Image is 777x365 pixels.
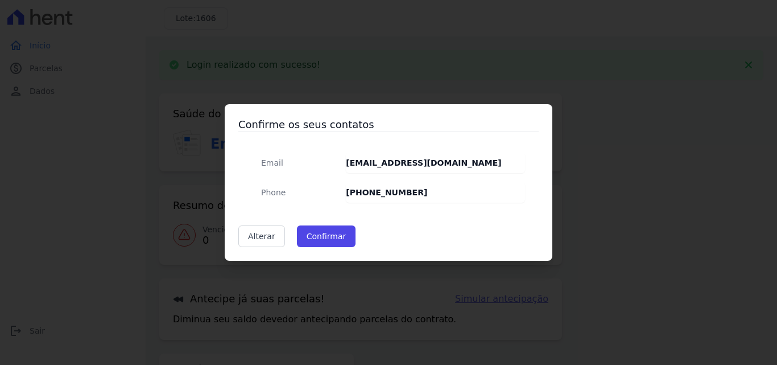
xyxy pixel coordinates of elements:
[346,188,427,197] strong: [PHONE_NUMBER]
[238,225,285,247] a: Alterar
[261,188,286,197] span: translation missing: pt-BR.public.contracts.modal.confirmation.phone
[238,118,539,132] h3: Confirme os seus contatos
[297,225,356,247] button: Confirmar
[346,158,501,167] strong: [EMAIL_ADDRESS][DOMAIN_NAME]
[261,158,283,167] span: translation missing: pt-BR.public.contracts.modal.confirmation.email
